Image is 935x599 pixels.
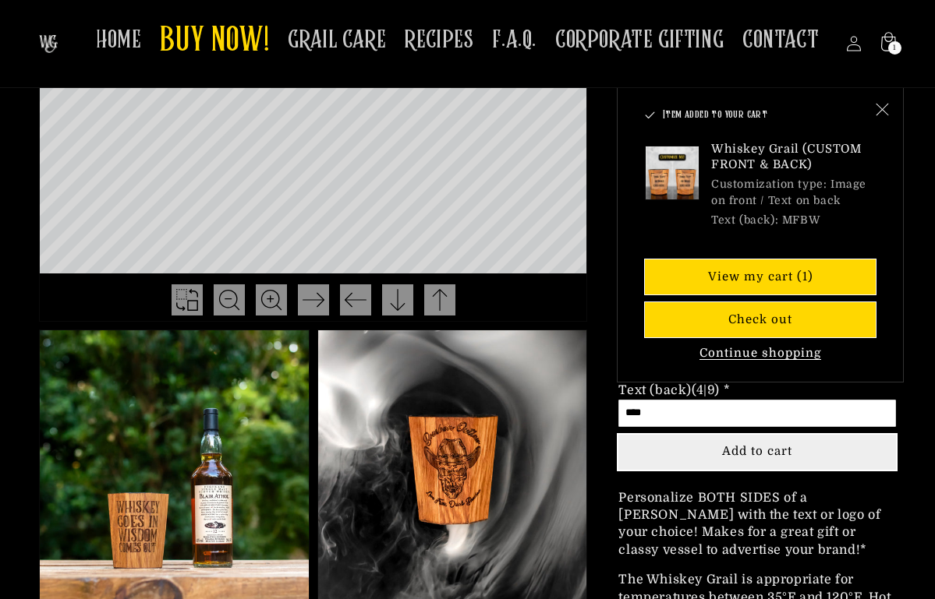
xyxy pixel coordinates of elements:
[395,16,483,65] a: RECIPES
[711,214,778,227] dt: Text (back):
[345,289,367,311] img: svg%3E
[429,289,451,311] img: svg%3E
[711,178,827,191] dt: Customization type:
[692,383,720,397] span: (4|9)
[722,444,792,458] span: Add to cart
[546,16,733,65] a: CORPORATE GIFTING
[303,289,324,311] img: svg%3E
[645,108,865,124] h2: Item added to your cart
[387,289,409,311] img: svg%3E
[483,16,546,65] a: F.A.Q.
[260,289,282,311] img: svg%3E
[733,16,828,65] a: CONTACT
[278,16,395,65] a: GRAIL CARE
[865,93,899,127] button: Close
[618,382,730,399] div: Text (back)
[645,303,876,338] button: Check out
[151,11,278,72] a: BUY NOW!
[405,25,473,55] span: RECIPES
[288,25,386,55] span: GRAIL CARE
[645,260,876,295] a: View my cart (1)
[218,289,240,311] img: svg%3E
[711,143,876,173] h3: Whiskey Grail (CUSTOM FRONT & BACK)
[176,289,198,311] img: svg+xml,%3C
[742,25,819,55] span: CONTACT
[492,25,537,55] span: F.A.Q.
[893,41,897,55] span: 1
[782,214,820,227] dd: MFBW
[618,488,896,558] p: Personalize BOTH SIDES of a [PERSON_NAME] with the text or logo of your choice! Makes for a great...
[96,25,141,55] span: HOME
[695,346,826,361] button: Continue shopping
[617,89,904,382] div: Item added to your cart
[87,16,151,65] a: HOME
[555,25,724,55] span: CORPORATE GIFTING
[160,20,269,63] span: BUY NOW!
[618,434,896,469] button: Add to cart
[39,35,58,53] img: The Whiskey Grail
